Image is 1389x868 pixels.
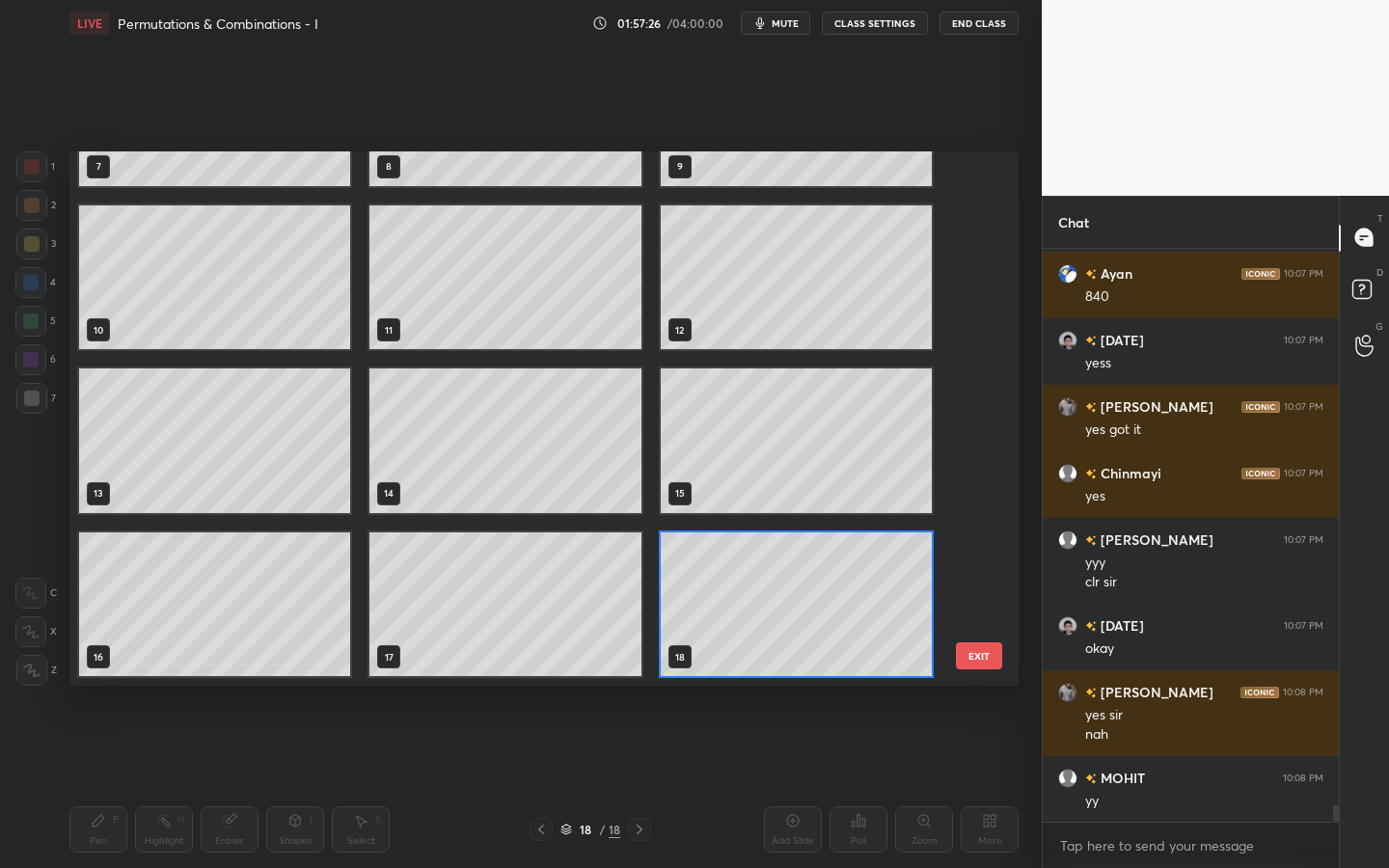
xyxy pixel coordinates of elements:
div: grid [1043,249,1339,823]
div: yy [1085,792,1323,811]
div: 840 [1085,287,1323,307]
div: 5 [15,306,56,337]
img: no-rating-badge.077c3623.svg [1085,269,1097,280]
button: CLASS SETTINGS [822,12,928,35]
div: 10:07 PM [1284,267,1323,279]
div: / [599,824,605,835]
div: 7 [16,383,56,414]
div: Z [16,655,57,686]
div: 4 [15,267,56,298]
img: 1b5f2bf2eb064e8cb2b3c3ebc66f1429.jpg [1058,682,1077,701]
div: okay [1085,639,1323,659]
div: 3 [16,229,56,259]
button: EXIT [956,642,1002,669]
img: 479bd5bf86654b63adc51542692d3a5e.jpg [1058,263,1077,283]
p: T [1377,211,1383,226]
h6: MOHIT [1097,768,1145,788]
div: 10:07 PM [1284,467,1323,478]
div: 6 [15,344,56,375]
div: clr sir [1085,573,1323,592]
img: no-rating-badge.077c3623.svg [1085,402,1097,413]
h6: [DATE] [1097,615,1144,636]
div: 10:08 PM [1283,772,1323,783]
img: no-rating-badge.077c3623.svg [1085,535,1097,546]
img: 1b5f2bf2eb064e8cb2b3c3ebc66f1429.jpg [1058,396,1077,416]
div: 10:07 PM [1284,400,1323,412]
div: yes got it [1085,420,1323,440]
h6: Ayan [1097,263,1132,284]
div: C [15,578,57,609]
img: no-rating-badge.077c3623.svg [1085,336,1097,346]
div: X [15,616,57,647]
img: no-rating-badge.077c3623.svg [1085,621,1097,632]
img: e6997514e6884776b43abdea56306731.jpg [1058,615,1077,635]
div: yyy [1085,554,1323,573]
p: Chat [1043,197,1104,248]
div: nah [1085,725,1323,745]
img: iconic-dark.1390631f.png [1240,686,1279,697]
div: 2 [16,190,56,221]
div: 10:07 PM [1284,334,1323,345]
p: D [1376,265,1383,280]
h4: Permutations & Combinations - I [118,14,318,33]
button: End Class [940,12,1019,35]
img: e6997514e6884776b43abdea56306731.jpg [1058,330,1077,349]
img: default.png [1058,768,1077,787]
div: 18 [576,824,595,835]
div: yess [1085,354,1323,373]
div: 1 [16,151,55,182]
div: yes [1085,487,1323,506]
img: no-rating-badge.077c3623.svg [1085,469,1097,479]
h6: [PERSON_NAME] [1097,682,1213,702]
div: 10:07 PM [1284,533,1323,545]
div: yes sir [1085,706,1323,725]
h6: Chinmayi [1097,463,1161,483]
img: iconic-dark.1390631f.png [1241,400,1280,412]
div: 18 [609,821,620,838]
button: mute [741,12,810,35]
p: G [1375,319,1383,334]
img: iconic-dark.1390631f.png [1241,467,1280,478]
h6: [DATE] [1097,330,1144,350]
img: default.png [1058,529,1077,549]
div: 10:07 PM [1284,619,1323,631]
div: 10:08 PM [1283,686,1323,697]
div: LIVE [69,12,110,35]
h6: [PERSON_NAME] [1097,396,1213,417]
img: iconic-dark.1390631f.png [1241,267,1280,279]
img: no-rating-badge.077c3623.svg [1085,773,1097,784]
h6: [PERSON_NAME] [1097,529,1213,550]
div: grid [69,151,985,686]
img: no-rating-badge.077c3623.svg [1085,688,1097,698]
img: default.png [1058,463,1077,482]
span: mute [772,16,799,30]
